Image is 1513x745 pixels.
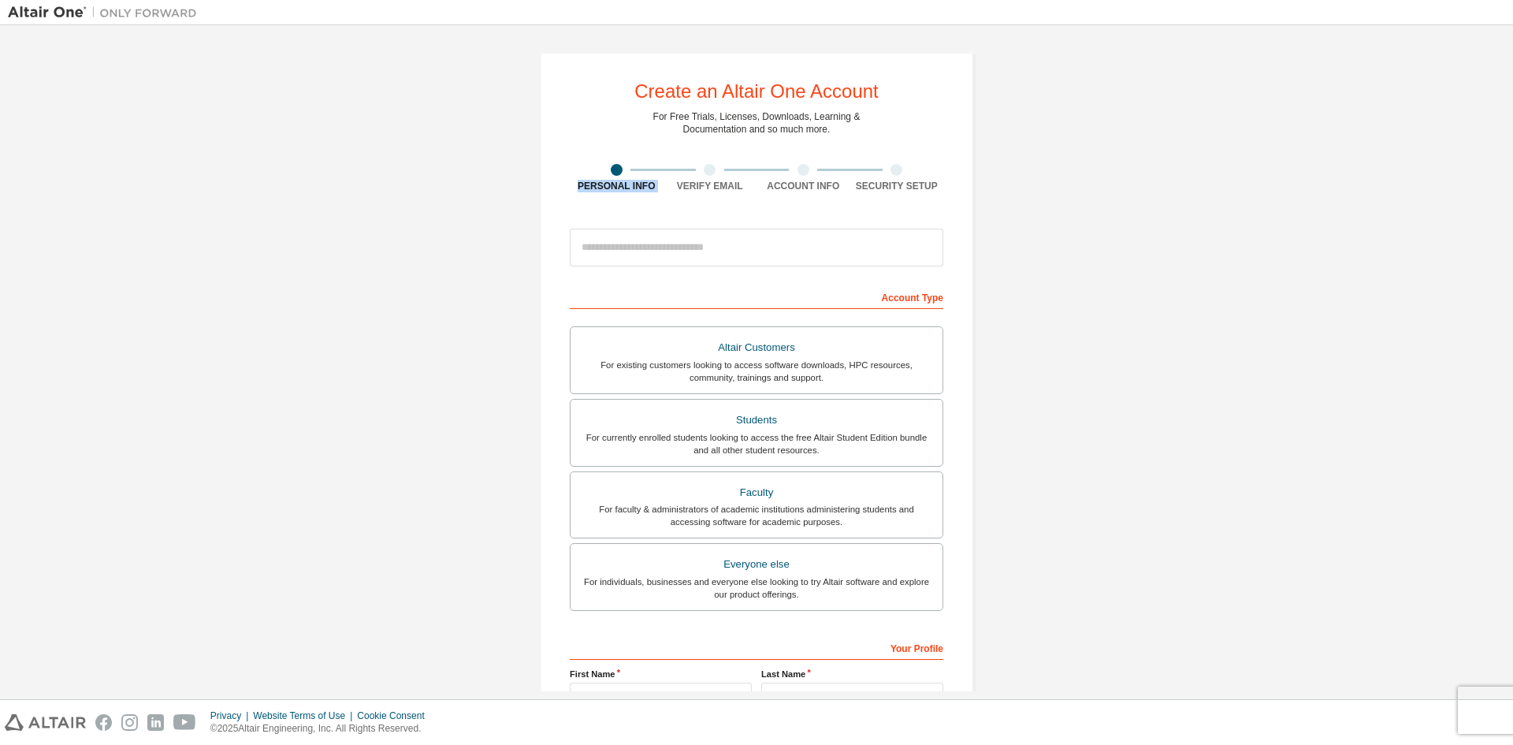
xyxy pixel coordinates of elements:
[5,714,86,731] img: altair_logo.svg
[580,553,933,576] div: Everyone else
[580,503,933,528] div: For faculty & administrators of academic institutions administering students and accessing softwa...
[580,337,933,359] div: Altair Customers
[580,409,933,431] div: Students
[253,710,357,722] div: Website Terms of Use
[210,710,253,722] div: Privacy
[121,714,138,731] img: instagram.svg
[357,710,433,722] div: Cookie Consent
[570,180,664,192] div: Personal Info
[756,180,850,192] div: Account Info
[8,5,205,20] img: Altair One
[570,668,752,680] label: First Name
[634,82,879,101] div: Create an Altair One Account
[664,180,757,192] div: Verify Email
[580,482,933,504] div: Faculty
[570,635,943,660] div: Your Profile
[580,359,933,384] div: For existing customers looking to access software downloads, HPC resources, community, trainings ...
[761,668,943,680] label: Last Name
[147,714,164,731] img: linkedin.svg
[95,714,112,731] img: facebook.svg
[850,180,944,192] div: Security Setup
[580,576,933,601] div: For individuals, businesses and everyone else looking to try Altair software and explore our prod...
[580,431,933,456] div: For currently enrolled students looking to access the free Altair Student Edition bundle and all ...
[210,722,434,736] p: © 2025 Altair Engineering, Inc. All Rights Reserved.
[653,110,861,136] div: For Free Trials, Licenses, Downloads, Learning & Documentation and so much more.
[570,284,943,309] div: Account Type
[173,714,196,731] img: youtube.svg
